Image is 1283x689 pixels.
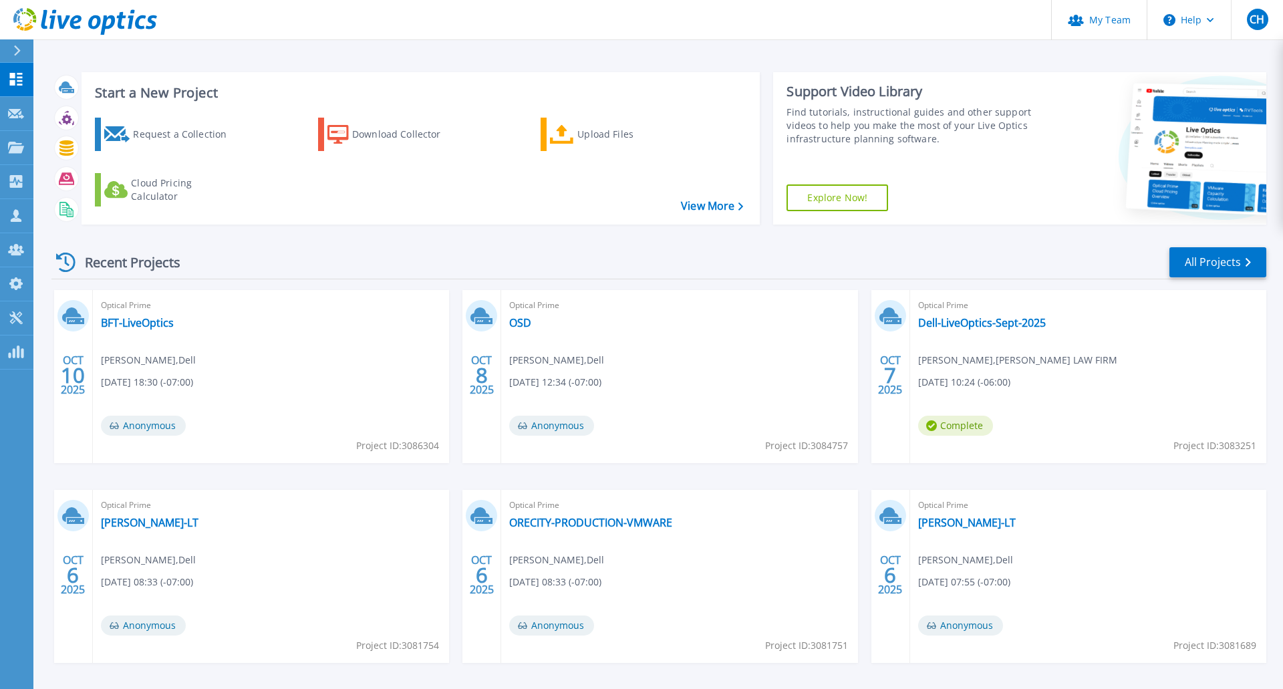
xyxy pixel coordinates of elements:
[509,298,849,313] span: Optical Prime
[918,353,1117,368] span: [PERSON_NAME] , [PERSON_NAME] LAW FIRM
[61,370,85,381] span: 10
[101,553,196,567] span: [PERSON_NAME] , Dell
[877,351,903,400] div: OCT 2025
[95,118,244,151] a: Request a Collection
[681,200,743,213] a: View More
[918,575,1010,589] span: [DATE] 07:55 (-07:00)
[509,553,604,567] span: [PERSON_NAME] , Dell
[60,351,86,400] div: OCT 2025
[101,498,441,513] span: Optical Prime
[1173,438,1256,453] span: Project ID: 3083251
[918,316,1046,329] a: Dell-LiveOptics-Sept-2025
[509,353,604,368] span: [PERSON_NAME] , Dell
[1173,638,1256,653] span: Project ID: 3081689
[51,246,198,279] div: Recent Projects
[918,498,1258,513] span: Optical Prime
[101,416,186,436] span: Anonymous
[1169,247,1266,277] a: All Projects
[509,615,594,636] span: Anonymous
[509,375,601,390] span: [DATE] 12:34 (-07:00)
[352,121,459,148] div: Download Collector
[765,438,848,453] span: Project ID: 3084757
[918,615,1003,636] span: Anonymous
[787,184,888,211] a: Explore Now!
[101,575,193,589] span: [DATE] 08:33 (-07:00)
[918,553,1013,567] span: [PERSON_NAME] , Dell
[509,416,594,436] span: Anonymous
[133,121,240,148] div: Request a Collection
[509,575,601,589] span: [DATE] 08:33 (-07:00)
[918,298,1258,313] span: Optical Prime
[95,86,743,100] h3: Start a New Project
[765,638,848,653] span: Project ID: 3081751
[509,516,672,529] a: ORECITY-PRODUCTION-VMWARE
[877,551,903,599] div: OCT 2025
[509,316,531,329] a: OSD
[476,569,488,581] span: 6
[469,351,494,400] div: OCT 2025
[101,516,198,529] a: [PERSON_NAME]-LT
[787,106,1038,146] div: Find tutorials, instructional guides and other support videos to help you make the most of your L...
[918,516,1016,529] a: [PERSON_NAME]-LT
[356,438,439,453] span: Project ID: 3086304
[101,298,441,313] span: Optical Prime
[318,118,467,151] a: Download Collector
[918,375,1010,390] span: [DATE] 10:24 (-06:00)
[131,176,238,203] div: Cloud Pricing Calculator
[95,173,244,206] a: Cloud Pricing Calculator
[101,375,193,390] span: [DATE] 18:30 (-07:00)
[787,83,1038,100] div: Support Video Library
[469,551,494,599] div: OCT 2025
[541,118,690,151] a: Upload Files
[884,569,896,581] span: 6
[60,551,86,599] div: OCT 2025
[67,569,79,581] span: 6
[101,353,196,368] span: [PERSON_NAME] , Dell
[884,370,896,381] span: 7
[101,316,174,329] a: BFT-LiveOptics
[1250,14,1264,25] span: CH
[476,370,488,381] span: 8
[509,498,849,513] span: Optical Prime
[918,416,993,436] span: Complete
[356,638,439,653] span: Project ID: 3081754
[577,121,684,148] div: Upload Files
[101,615,186,636] span: Anonymous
